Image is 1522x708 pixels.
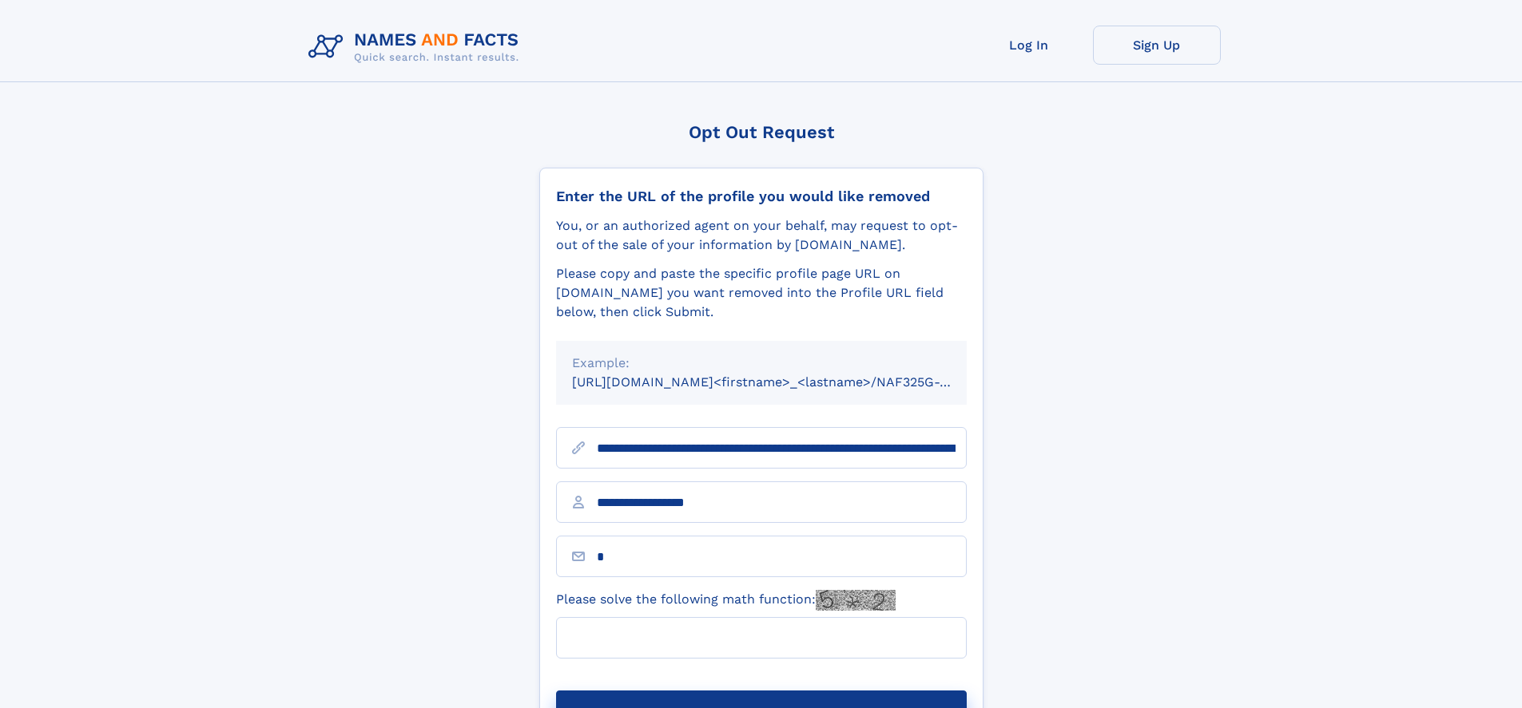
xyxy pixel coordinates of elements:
[539,122,984,142] div: Opt Out Request
[556,216,967,255] div: You, or an authorized agent on your behalf, may request to opt-out of the sale of your informatio...
[556,590,896,611] label: Please solve the following math function:
[572,374,997,390] small: [URL][DOMAIN_NAME]<firstname>_<lastname>/NAF325G-xxxxxxxx
[302,26,532,69] img: Logo Names and Facts
[556,264,967,322] div: Please copy and paste the specific profile page URL on [DOMAIN_NAME] you want removed into the Pr...
[572,354,951,373] div: Example:
[556,188,967,205] div: Enter the URL of the profile you would like removed
[1093,26,1221,65] a: Sign Up
[965,26,1093,65] a: Log In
